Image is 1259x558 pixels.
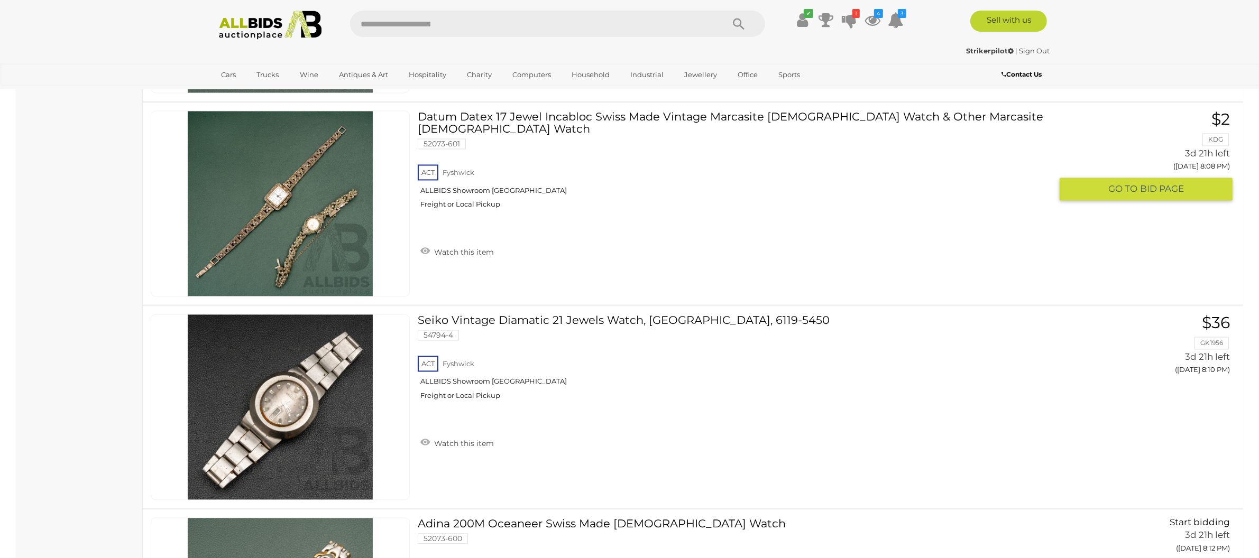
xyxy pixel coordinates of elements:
[1019,46,1050,55] a: Sign Out
[426,314,1052,408] a: Seiko Vintage Diamatic 21 Jewels Watch, [GEOGRAPHIC_DATA], 6119-5450 54794-4 ACT Fyshwick ALLBIDS...
[188,314,373,499] img: 54794-4a.jpg
[841,11,857,30] a: 1
[874,9,883,18] i: 4
[1170,517,1230,527] span: Start bidding
[1108,183,1140,195] span: GO TO
[332,66,395,83] a: Antiques & Art
[967,46,1014,55] strong: Strikerpilot
[888,11,904,30] a: 3
[426,110,1052,217] a: Datum Datex 17 Jewel Incabloc Swiss Made Vintage Marcasite [DEMOGRAPHIC_DATA] Watch & Other Marca...
[565,66,617,83] a: Household
[431,439,494,448] span: Watch this item
[1001,69,1044,80] a: Contact Us
[402,66,453,83] a: Hospitality
[1060,178,1233,200] button: GO TOBID PAGE
[418,434,497,450] a: Watch this item
[898,9,906,18] i: 3
[1016,46,1018,55] span: |
[1068,110,1233,201] a: $2 KDG 3d 21h left ([DATE] 8:08 PM) GO TOBID PAGE
[1211,109,1230,129] span: $2
[865,11,880,30] a: 4
[677,66,724,83] a: Jewellery
[731,66,765,83] a: Office
[250,66,286,83] a: Trucks
[1068,314,1233,380] a: $36 GK1956 3d 21h left ([DATE] 8:10 PM)
[1001,70,1042,78] b: Contact Us
[970,11,1047,32] a: Sell with us
[506,66,558,83] a: Computers
[215,66,243,83] a: Cars
[431,247,494,257] span: Watch this item
[804,9,813,18] i: ✔
[213,11,328,40] img: Allbids.com.au
[1140,183,1184,195] span: BID PAGE
[712,11,765,37] button: Search
[293,66,325,83] a: Wine
[215,83,304,101] a: [GEOGRAPHIC_DATA]
[852,9,860,18] i: 1
[623,66,670,83] a: Industrial
[795,11,811,30] a: ✔
[418,243,497,259] a: Watch this item
[967,46,1016,55] a: Strikerpilot
[460,66,499,83] a: Charity
[188,111,373,296] img: 52073-601a.jpg
[1202,313,1230,332] span: $36
[771,66,807,83] a: Sports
